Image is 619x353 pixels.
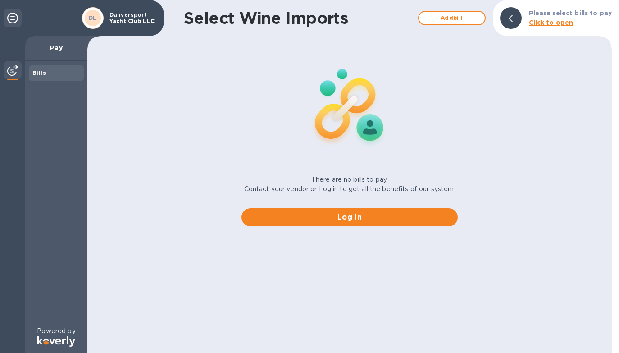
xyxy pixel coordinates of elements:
[32,43,80,52] p: Pay
[244,175,455,194] p: There are no bills to pay. Contact your vendor or Log in to get all the benefits of our system.
[109,12,155,24] p: Danversport Yacht Club LLC
[184,9,414,28] h1: Select Wine Imports
[529,9,612,17] b: Please select bills to pay
[32,69,46,76] b: Bills
[37,326,75,336] p: Powered by
[418,11,486,25] button: Addbill
[37,336,75,347] img: Logo
[241,208,458,226] button: Log in
[249,212,451,223] span: Log in
[529,19,573,26] b: Click to open
[426,13,478,23] span: Add bill
[89,14,97,21] b: DL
